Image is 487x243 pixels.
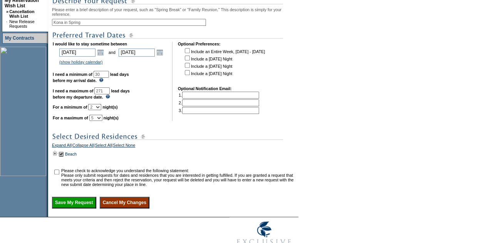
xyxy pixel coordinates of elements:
b: Optional Notification Email: [178,86,232,91]
div: | | | [52,143,296,150]
a: New Release Requests [9,19,34,28]
b: lead days before my arrival date. [53,72,129,83]
img: questionMark_lightBlue.gif [99,78,104,82]
a: Select All [95,143,112,150]
a: Select None [113,143,135,150]
b: lead days before my departure date. [53,89,130,99]
b: For a maximum of [53,116,88,120]
a: Open the calendar popup. [156,48,164,57]
a: Collapse All [72,143,94,150]
td: Please check to acknowledge you understand the following statement: Please only submit requests f... [61,168,296,187]
a: My Contracts [5,35,34,41]
a: Beach [65,152,77,156]
td: · [6,19,8,28]
b: I would like to stay sometime between [53,42,127,46]
input: Save My Request [52,197,96,208]
a: (show holiday calendar) [59,60,103,64]
td: Include an Entire Week, [DATE] - [DATE] Include a [DATE] Night Include a [DATE] Night Include a [... [183,47,265,81]
b: I need a maximum of [53,89,93,93]
b: » [6,9,8,14]
td: and [107,47,117,58]
b: For a minimum of [53,105,87,109]
a: Cancellation Wish List [9,9,34,18]
td: 1. [179,92,259,99]
td: 3. [179,107,259,114]
b: night(s) [104,116,119,120]
b: Optional Preferences: [178,42,221,46]
img: questionMark_lightBlue.gif [105,94,110,99]
td: 2. [179,99,259,106]
a: Expand All [52,143,71,150]
b: I need a minimum of [53,72,92,77]
input: Date format: M/D/Y. Shortcut keys: [T] for Today. [UP] or [.] for Next Day. [DOWN] or [,] for Pre... [119,49,155,57]
a: Open the calendar popup. [96,48,105,57]
input: Cancel My Changes [100,197,149,208]
input: Date format: M/D/Y. Shortcut keys: [T] for Today. [UP] or [.] for Next Day. [DOWN] or [,] for Pre... [59,49,95,57]
b: night(s) [102,105,117,109]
